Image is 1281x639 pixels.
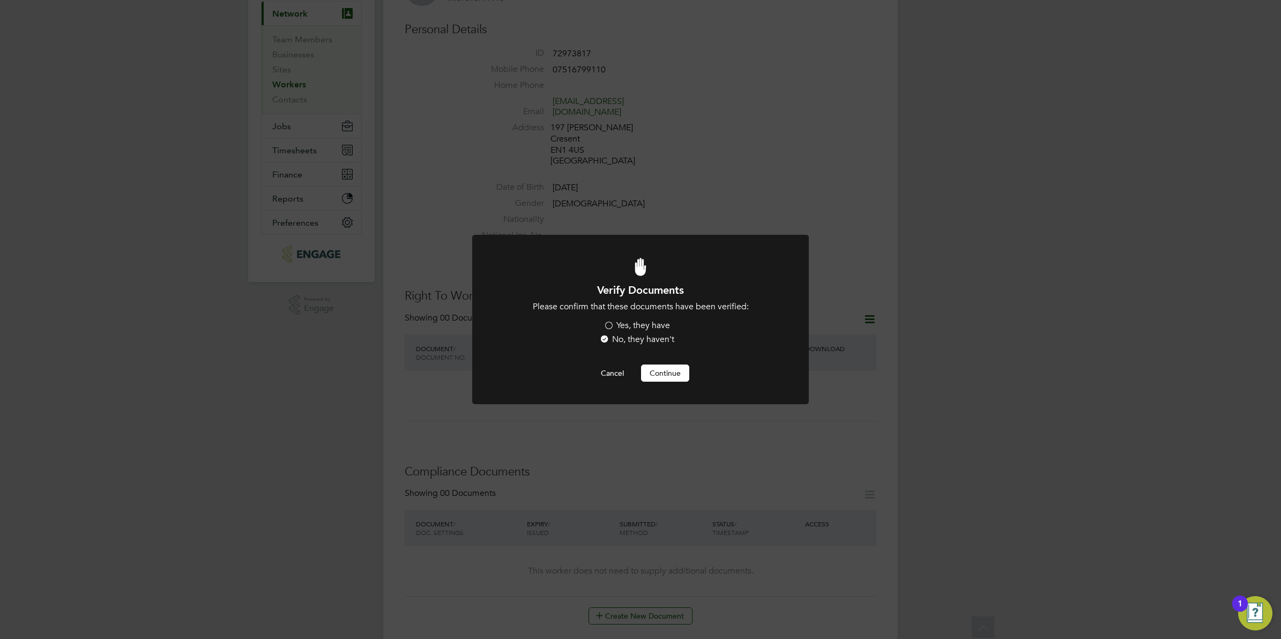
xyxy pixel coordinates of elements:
h1: Verify Documents [501,283,780,297]
label: Yes, they have [604,320,670,331]
button: Continue [641,365,689,382]
div: 1 [1238,604,1242,618]
p: Please confirm that these documents have been verified: [501,301,780,313]
button: Open Resource Center, 1 new notification [1238,596,1272,630]
button: Cancel [592,365,632,382]
label: No, they haven't [599,334,674,345]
